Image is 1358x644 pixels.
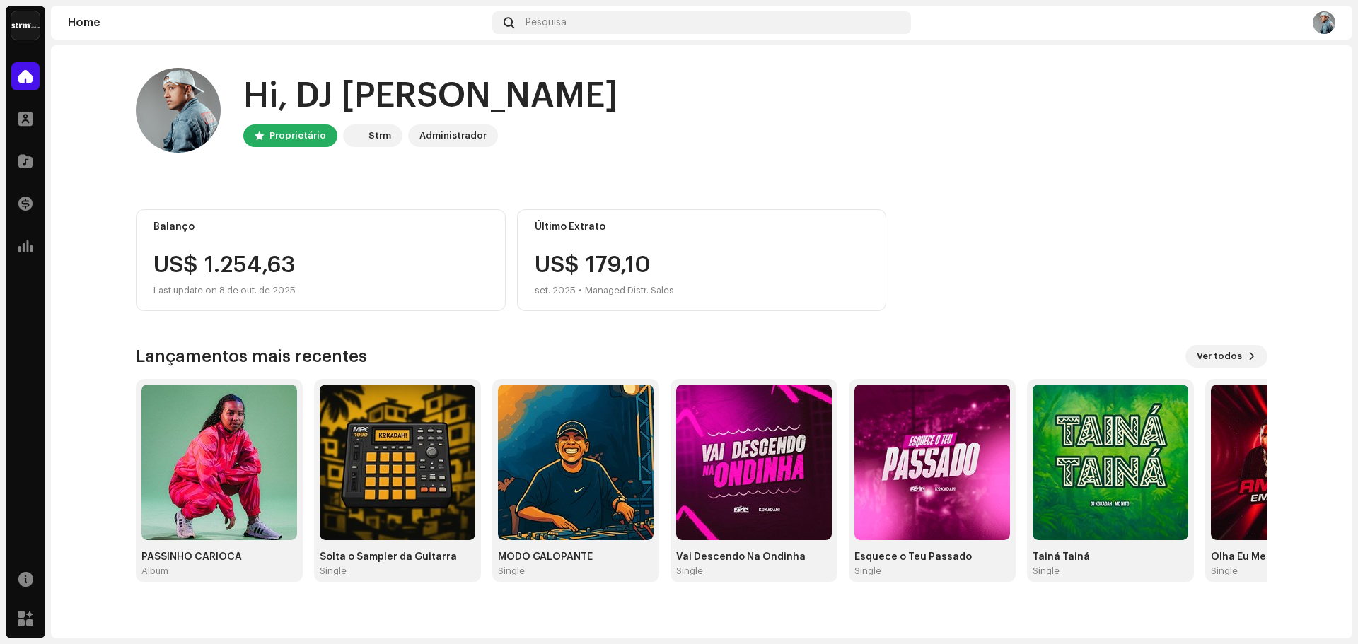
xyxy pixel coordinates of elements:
div: • [579,282,582,299]
div: Album [141,566,168,577]
div: Tainá Tainá [1033,551,1188,563]
div: Managed Distr. Sales [585,282,674,299]
img: 408b884b-546b-4518-8448-1008f9c76b02 [11,11,40,40]
div: MODO GALOPANTE [498,551,654,563]
img: c562141a-fb02-48b9-a7b3-9fc2d1fbea52 [854,385,1010,540]
div: Single [1033,566,1060,577]
re-o-card-value: Balanço [136,209,506,311]
div: Single [320,566,347,577]
div: Single [498,566,525,577]
div: Hi, DJ [PERSON_NAME] [243,74,618,119]
img: b1248b2c-a891-4138-815f-98fbc840a689 [498,385,654,540]
button: Ver todos [1185,345,1267,368]
div: set. 2025 [535,282,576,299]
img: 98bdcb02-ba64-4bbe-af8d-a85720b3db77 [1033,385,1188,540]
img: 57896b94-0bdd-4811-877a-2a8f4e956b21 [136,68,221,153]
img: 68fd92b1-b638-4416-93de-2abefde11b8d [320,385,475,540]
div: PASSINHO CARIOCA [141,551,297,563]
div: Last update on 8 de out. de 2025 [153,282,488,299]
div: Solta o Sampler da Guitarra [320,551,475,563]
div: Single [854,566,881,577]
h3: Lançamentos mais recentes [136,345,367,368]
div: Esquece o Teu Passado [854,551,1010,563]
img: 77ba8c66-30cf-406d-82b9-7b4ec07de412 [676,385,832,540]
div: Strm [368,127,391,144]
span: Ver todos [1197,342,1242,370]
re-o-card-value: Último Extrato [517,209,887,311]
div: Último Extrato [535,221,869,233]
img: 408b884b-546b-4518-8448-1008f9c76b02 [346,127,363,144]
div: Home [68,17,487,28]
div: Single [676,566,703,577]
div: Balanço [153,221,488,233]
span: Pesquisa [526,17,567,28]
div: Vai Descendo Na Ondinha [676,551,832,563]
div: Administrador [419,127,487,144]
div: Single [1211,566,1238,577]
img: 57896b94-0bdd-4811-877a-2a8f4e956b21 [1313,11,1335,34]
div: Proprietário [269,127,326,144]
img: 51343a60-29c5-4522-9b6f-8efff66b4868 [141,385,297,540]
